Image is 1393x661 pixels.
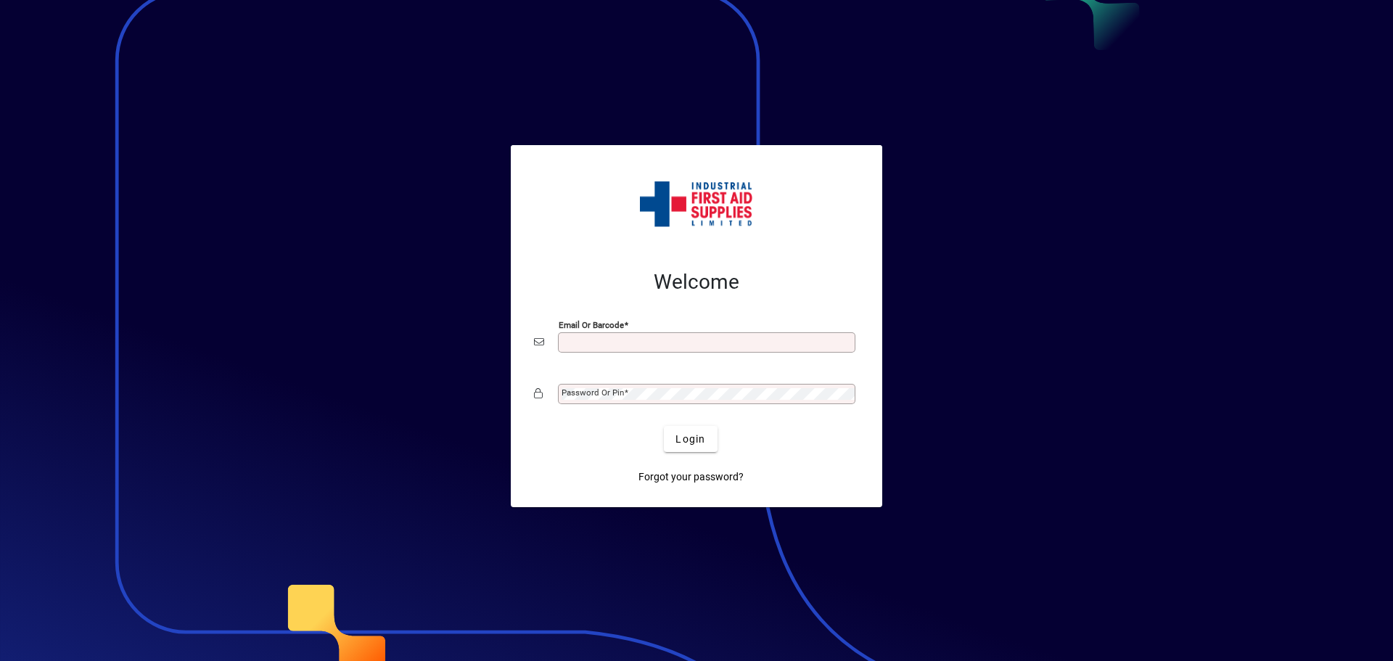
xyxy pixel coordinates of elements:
span: Login [675,432,705,447]
span: Forgot your password? [638,469,744,485]
mat-label: Password or Pin [562,387,624,398]
mat-label: Email or Barcode [559,320,624,330]
a: Forgot your password? [633,464,749,490]
button: Login [664,426,717,452]
h2: Welcome [534,270,859,295]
